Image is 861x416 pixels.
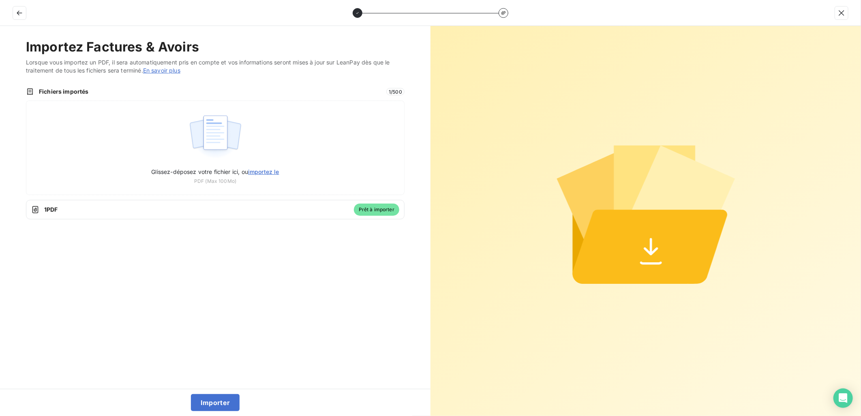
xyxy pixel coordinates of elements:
[26,58,405,75] span: Lorsque vous importez un PDF, il sera automatiquement pris en compte et vos informations seront m...
[143,67,180,74] a: En savoir plus
[248,168,279,175] span: importez le
[833,388,853,408] div: Open Intercom Messenger
[354,204,399,216] span: Prêt à importer
[188,111,242,163] img: illustration
[194,178,236,185] span: PDF (Max 100Mo)
[39,88,381,96] span: Fichiers importés
[191,394,240,411] button: Importer
[151,168,279,175] span: Glissez-déposez votre fichier ici, ou
[44,206,349,214] span: 1 PDF
[26,39,405,55] h2: Importez Factures & Avoirs
[386,88,405,95] span: 1 / 500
